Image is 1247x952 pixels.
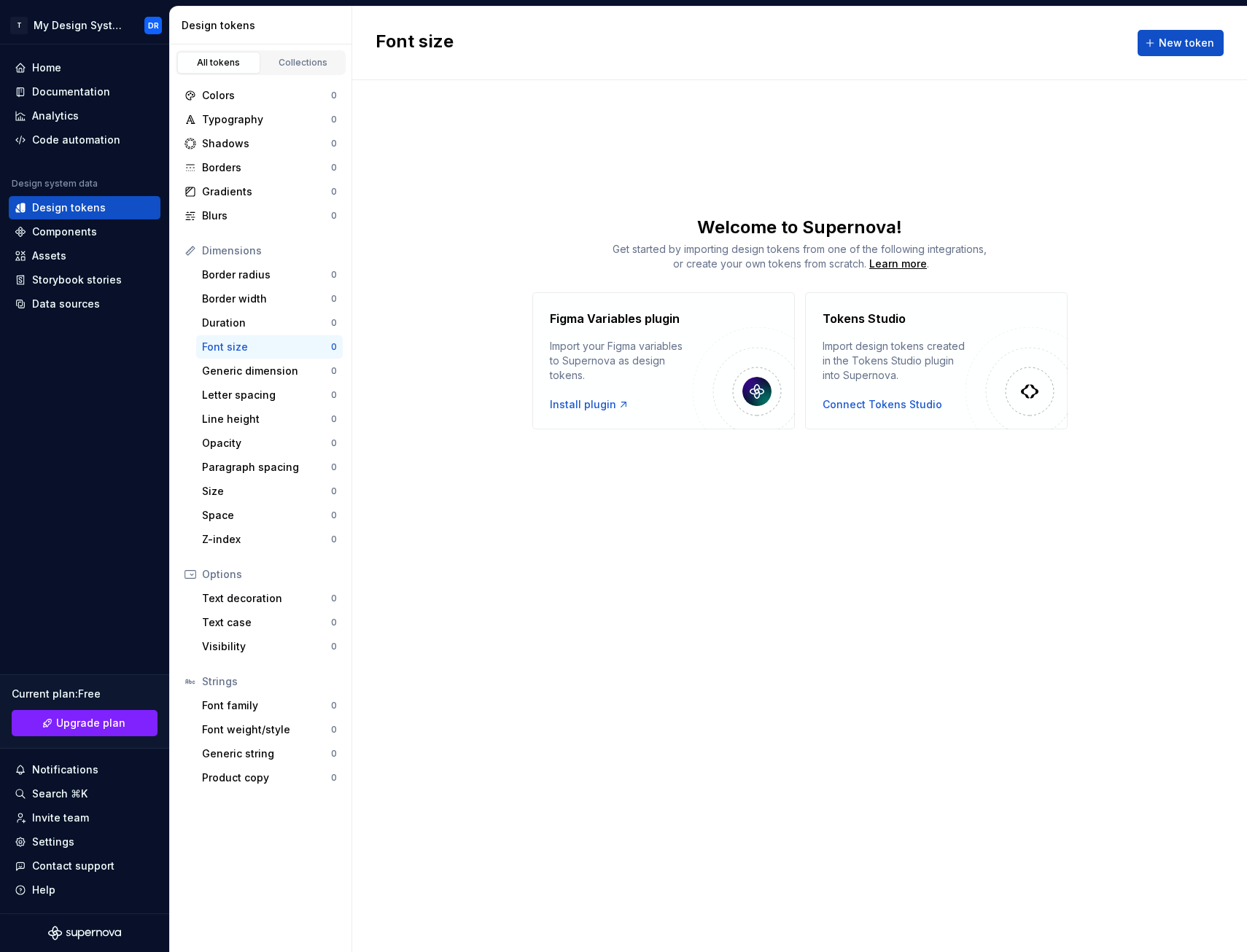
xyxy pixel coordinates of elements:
div: Analytics [32,109,79,123]
div: Connect Tokens Studio [823,397,942,412]
div: Notifications [32,762,98,777]
button: Contact support [9,854,160,878]
div: Font family [202,698,331,713]
a: Shadows0 [179,132,343,155]
div: Paragraph spacing [202,460,331,475]
div: Font size [202,340,331,354]
div: Duration [202,316,331,330]
a: Z-index0 [196,528,343,551]
a: Analytics [9,104,160,128]
div: Visibility [202,639,331,654]
div: 0 [331,413,337,425]
a: Invite team [9,806,160,830]
div: Collections [267,57,340,69]
a: Product copy0 [196,766,343,789]
div: Welcome to Supernova! [352,216,1247,239]
a: Blurs0 [179,204,343,227]
div: Gradients [202,184,331,199]
h4: Tokens Studio [823,310,906,327]
a: Border radius0 [196,263,343,286]
div: 0 [331,365,337,377]
div: Borders [202,160,331,175]
div: Size [202,484,331,499]
div: Settings [32,835,74,849]
div: Import your Figma variables to Supernova as design tokens. [550,339,693,383]
div: Documentation [32,85,110,99]
div: 0 [331,641,337,652]
button: Upgrade plan [12,710,158,736]
div: 0 [331,700,337,711]
div: Typography [202,112,331,127]
div: DR [148,20,159,31]
div: Design tokens [32,200,106,215]
div: Z-index [202,532,331,547]
div: Text decoration [202,591,331,606]
a: Opacity0 [196,432,343,455]
div: Components [32,225,97,239]
button: New token [1138,30,1224,56]
div: Assets [32,249,66,263]
div: Design system data [12,178,98,190]
div: Font weight/style [202,722,331,737]
div: Opacity [202,436,331,450]
a: Letter spacing0 [196,383,343,407]
div: Data sources [32,297,100,311]
div: 0 [331,437,337,449]
div: All tokens [182,57,255,69]
div: Search ⌘K [32,787,88,801]
div: 0 [331,534,337,545]
div: Border width [202,292,331,306]
svg: Supernova Logo [48,926,121,940]
div: T [10,17,28,34]
a: Gradients0 [179,180,343,203]
span: Upgrade plan [56,716,125,730]
div: Generic string [202,746,331,761]
div: Home [32,61,61,75]
a: Font weight/style0 [196,718,343,741]
div: 0 [331,461,337,473]
div: Text case [202,615,331,630]
div: Space [202,508,331,523]
div: Learn more [869,257,927,271]
a: Line height0 [196,407,343,431]
a: Code automation [9,128,160,152]
button: Search ⌘K [9,782,160,805]
div: Product copy [202,770,331,785]
a: Visibility0 [196,635,343,658]
button: Help [9,878,160,902]
div: 0 [331,724,337,736]
div: Dimensions [202,243,337,258]
span: Get started by importing design tokens from one of the following integrations, or create your own... [613,243,987,270]
a: Paragraph spacing0 [196,456,343,479]
div: 0 [331,210,337,222]
div: Letter spacing [202,388,331,402]
span: New token [1159,36,1214,50]
a: Duration0 [196,311,343,335]
div: 0 [331,389,337,401]
div: 0 [331,317,337,329]
a: Colors0 [179,84,343,107]
h2: Font size [376,30,454,56]
div: 0 [331,772,337,784]
a: Settings [9,830,160,854]
div: Import design tokens created in the Tokens Studio plugin into Supernova. [823,339,966,383]
a: Install plugin [550,397,629,412]
div: 0 [331,485,337,497]
div: Invite team [32,811,89,825]
div: 0 [331,186,337,198]
div: Generic dimension [202,364,331,378]
div: Shadows [202,136,331,151]
div: 0 [331,90,337,101]
div: 0 [331,293,337,305]
a: Data sources [9,292,160,316]
div: Code automation [32,133,120,147]
div: 0 [331,617,337,628]
a: Documentation [9,80,160,104]
div: My Design System [34,18,127,33]
div: Current plan : Free [12,687,158,701]
div: 0 [331,510,337,521]
div: Help [32,883,55,897]
div: Border radius [202,268,331,282]
div: Line height [202,412,331,426]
